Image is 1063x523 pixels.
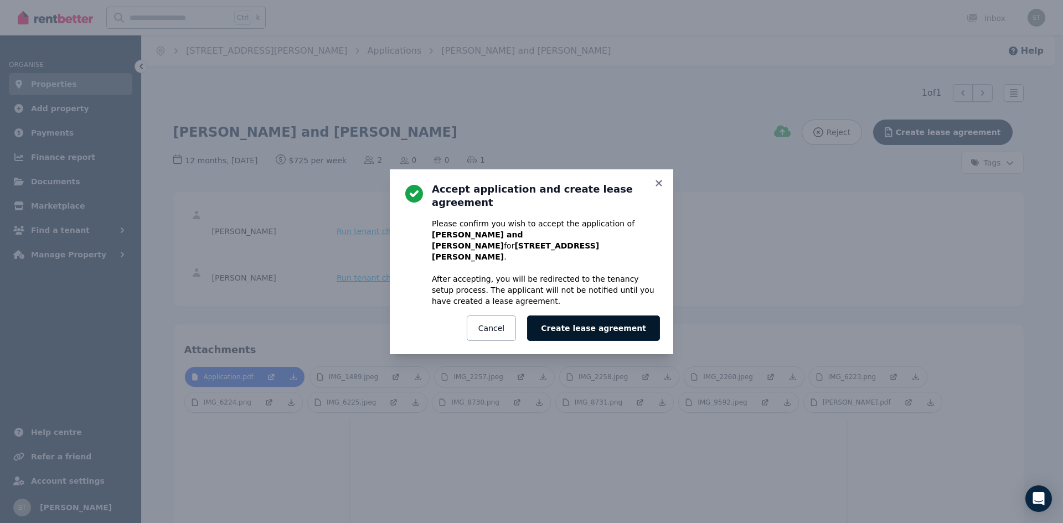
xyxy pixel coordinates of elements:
[432,183,660,209] h3: Accept application and create lease agreement
[432,230,523,250] b: [PERSON_NAME] and [PERSON_NAME]
[527,315,660,341] button: Create lease agreement
[467,315,516,341] button: Cancel
[1025,485,1052,512] div: Open Intercom Messenger
[432,218,660,307] p: Please confirm you wish to accept the application of for . After accepting, you will be redirecte...
[432,241,599,261] b: [STREET_ADDRESS][PERSON_NAME]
